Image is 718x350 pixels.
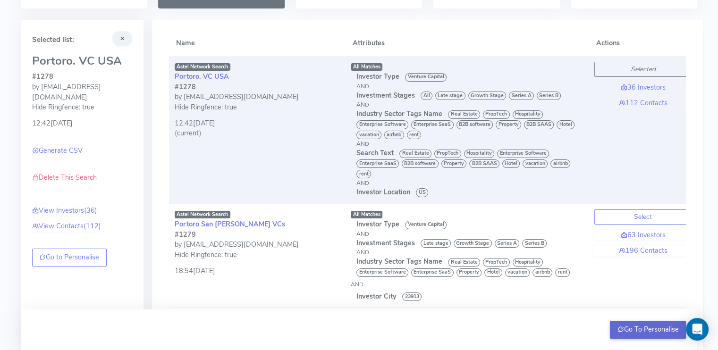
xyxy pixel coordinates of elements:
span: Hospitality [513,258,543,267]
span: airbnb [532,268,552,277]
div: #1278 [32,72,132,82]
span: Series B [522,239,547,248]
button: Go To Personalise [610,321,686,339]
div: AND [351,280,583,289]
span: Investor Type [356,219,399,229]
a: 112 Contacts [594,98,692,108]
div: #1279 [175,230,339,240]
a: Delete This Search [32,173,97,182]
span: vacation [523,159,548,168]
span: Investment Stages [356,238,415,248]
span: Series A [495,239,520,248]
span: Series B [537,92,561,100]
span: B2B SAAS [469,159,499,168]
div: by [EMAIL_ADDRESS][DOMAIN_NAME] [175,240,339,250]
span: B2B software [456,120,493,129]
span: Search Text [356,148,394,158]
span: PropTech [434,150,461,158]
a: 196 Contacts [594,246,692,256]
div: AND [356,179,583,187]
span: Series A [509,92,534,100]
div: AND [356,230,583,238]
div: Hide Ringfence: true [175,102,339,113]
span: B2B SAAS [524,120,554,129]
span: Investor Type [356,72,399,81]
span: B2B software [402,159,439,168]
button: Select [594,209,692,225]
a: 36 Investors [594,83,692,93]
span: vacation [356,131,381,139]
span: Enterprise Software [497,150,549,158]
span: vacation [505,268,530,277]
div: 18:54[DATE] [175,260,339,276]
span: Astel Network Search [175,63,230,71]
span: Enterprise SaaS [356,159,399,168]
span: airbnb [550,159,570,168]
span: Growth Stage [468,92,507,100]
div: AND [356,100,583,109]
span: 23913 [402,292,422,301]
span: Real Estate [448,258,480,267]
div: AND [356,82,583,91]
div: (current) [175,128,339,139]
i: Selected [631,65,656,74]
span: Enterprise SaaS [411,268,454,277]
span: Hotel [484,268,502,277]
span: airbnb [384,131,404,139]
div: Hide Ringfence: true [32,102,132,113]
span: Late stage [421,239,451,248]
span: Real Estate [448,110,480,119]
button: Selected [594,62,692,77]
div: Open Intercom Messenger [686,318,709,341]
span: US [416,188,428,197]
span: Enterprise SaaS [411,120,454,129]
span: Enterprise Software [356,268,408,277]
div: by [EMAIL_ADDRESS][DOMAIN_NAME] [175,92,339,102]
span: (112) [84,221,101,231]
span: PropTech [483,258,510,267]
span: Astel Network Search [175,211,230,218]
span: Real Estate [399,150,431,158]
span: Industry Sector Tags Name [356,109,442,118]
span: Hospitality [464,150,495,158]
a: View Contacts(112) [32,221,101,232]
div: #1278 [175,82,339,92]
span: Hotel [557,120,574,129]
div: 12:42[DATE] [32,113,132,129]
span: Investment Stages [356,91,415,100]
a: Portoro. VC USA [175,72,229,81]
th: Attributes [345,31,589,56]
span: Enterprise Software [356,120,408,129]
span: Investor City [356,292,397,301]
span: All [421,92,432,100]
span: Venture Capital [405,221,447,229]
div: Hide Ringfence: true [175,250,339,260]
span: Property [456,268,482,277]
th: Actions [589,31,697,56]
span: Growth Stage [454,239,492,248]
a: Go to Personalise [32,249,107,267]
span: Venture Capital [405,73,447,82]
span: Late stage [435,92,465,100]
span: PropTech [483,110,510,119]
a: Generate CSV [32,146,83,155]
h3: Portoro. VC USA [32,55,132,67]
span: All Matches [353,211,380,218]
a: Portoro San [PERSON_NAME] VCs [175,219,285,229]
div: by [EMAIL_ADDRESS][DOMAIN_NAME] [32,82,132,102]
th: Name [169,31,345,56]
a: 63 Investors [594,230,692,241]
div: AND [356,248,583,257]
div: 12:42[DATE] [175,113,339,129]
a: View Investors(36) [32,206,97,216]
h5: Selected list: [32,36,132,44]
span: Hotel [502,159,520,168]
span: All Matches [353,63,380,70]
span: rent [356,170,371,178]
span: Property [441,159,467,168]
span: (36) [84,206,97,215]
span: Investor Location [356,187,410,197]
span: Property [496,120,521,129]
div: AND [356,140,583,148]
span: rent [407,131,422,139]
